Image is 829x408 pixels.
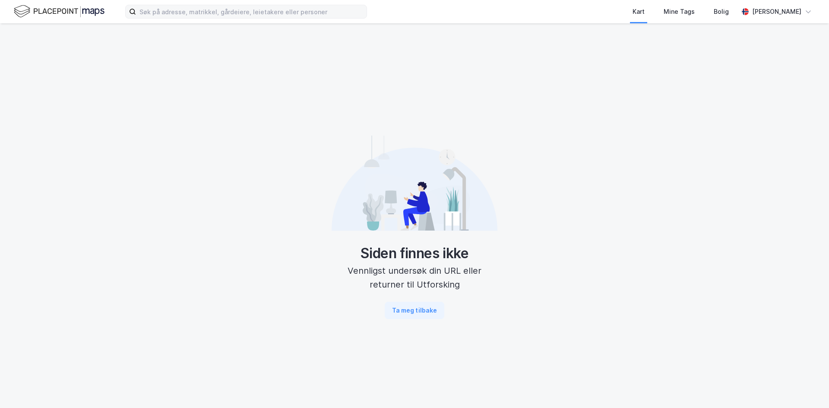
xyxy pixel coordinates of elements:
div: Siden finnes ikke [332,245,497,262]
div: Kontrollprogram for chat [786,367,829,408]
input: Søk på adresse, matrikkel, gårdeiere, leietakere eller personer [136,5,367,18]
div: Vennligst undersøk din URL eller returner til Utforsking [332,264,497,291]
img: logo.f888ab2527a4732fd821a326f86c7f29.svg [14,4,104,19]
div: Bolig [714,6,729,17]
div: Kart [633,6,645,17]
button: Ta meg tilbake [385,302,444,319]
div: [PERSON_NAME] [752,6,801,17]
iframe: Chat Widget [786,367,829,408]
div: Mine Tags [664,6,695,17]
